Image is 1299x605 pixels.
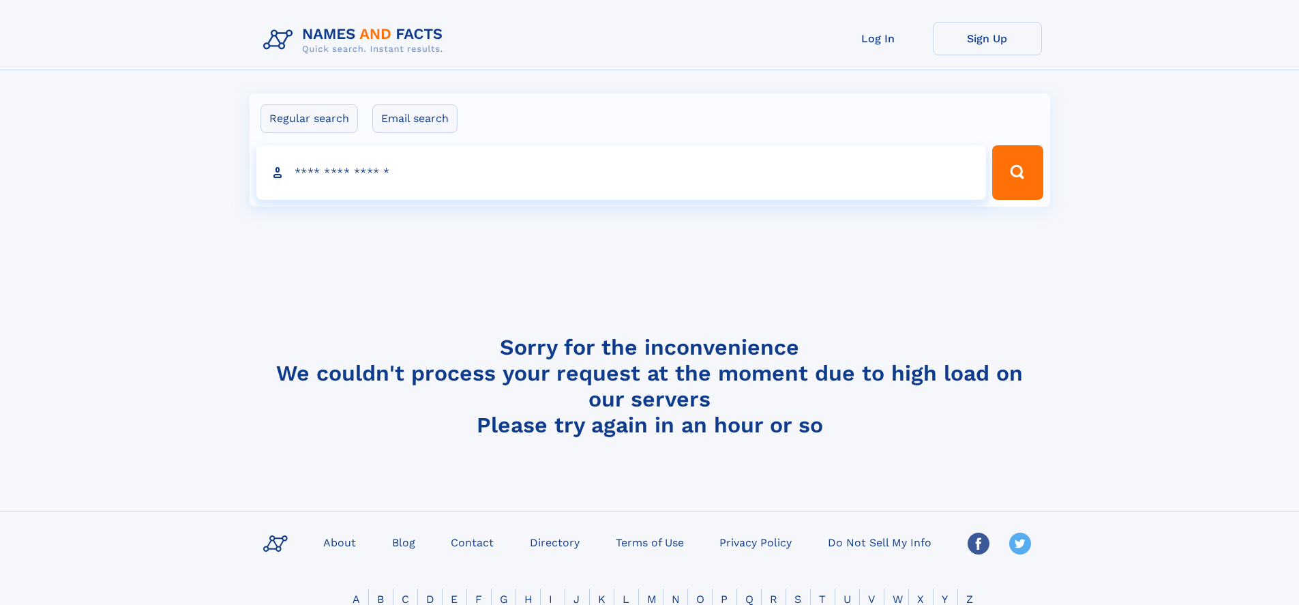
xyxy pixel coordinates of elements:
img: Twitter [1009,533,1031,555]
a: Contact [445,532,499,552]
a: About [318,532,361,552]
input: search input [256,145,987,200]
img: Logo Names and Facts [258,22,454,59]
a: Log In [824,22,933,55]
a: Sign Up [933,22,1042,55]
button: Search Button [992,145,1043,200]
a: Do Not Sell My Info [822,532,937,552]
label: Email search [372,104,458,133]
img: Facebook [968,533,989,555]
a: Directory [524,532,585,552]
h4: Sorry for the inconvenience We couldn't process your request at the moment due to high load on ou... [258,334,1042,438]
label: Regular search [260,104,358,133]
a: Privacy Policy [714,532,797,552]
a: Blog [387,532,421,552]
a: Terms of Use [610,532,689,552]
